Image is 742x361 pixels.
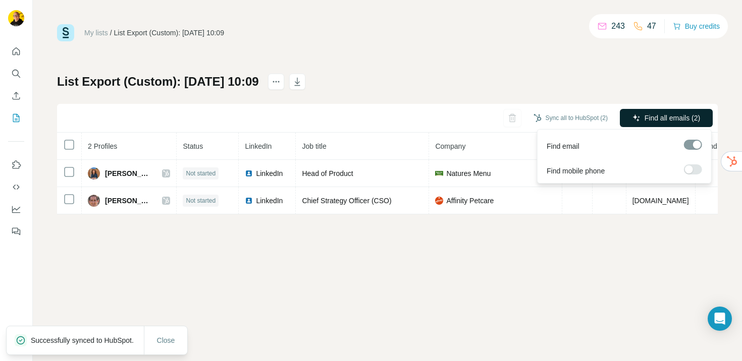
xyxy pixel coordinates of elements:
button: Use Surfe on LinkedIn [8,156,24,174]
span: Find email [547,141,579,151]
button: Search [8,65,24,83]
button: Buy credits [673,19,720,33]
img: Avatar [8,10,24,26]
span: Company [435,142,465,150]
span: Not started [186,169,216,178]
img: LinkedIn logo [245,197,253,205]
span: LinkedIn [245,142,272,150]
span: Head of Product [302,169,353,177]
p: Successfully synced to HubSpot. [31,335,142,345]
button: Use Surfe API [8,178,24,196]
img: company-logo [435,197,443,205]
img: LinkedIn logo [245,169,253,177]
button: Close [150,331,182,349]
span: [PERSON_NAME] [105,168,152,178]
div: List Export (Custom): [DATE] 10:09 [114,28,224,38]
img: Avatar [88,195,100,207]
span: Not started [186,196,216,205]
button: Sync all to HubSpot (2) [526,110,615,126]
img: Avatar [88,167,100,179]
img: company-logo [435,169,443,177]
button: actions [268,74,284,90]
span: Job title [302,142,326,150]
h1: List Export (Custom): [DATE] 10:09 [57,74,259,90]
button: Enrich CSV [8,87,24,105]
span: [DOMAIN_NAME] [632,197,689,205]
span: Natures Menu [446,168,491,178]
span: LinkedIn [256,196,283,206]
span: Landline [702,142,728,150]
span: Find mobile phone [547,166,605,176]
span: 2 Profiles [88,142,117,150]
p: 243 [611,20,625,32]
span: Status [183,142,203,150]
button: My lists [8,109,24,127]
span: Chief Strategy Officer (CSO) [302,197,391,205]
li: / [110,28,112,38]
span: Close [157,335,175,345]
span: Find all emails (2) [645,113,700,123]
span: LinkedIn [256,168,283,178]
button: Feedback [8,222,24,240]
button: Dashboard [8,200,24,218]
div: Open Intercom Messenger [708,307,732,331]
a: My lists [84,29,108,37]
span: Affinity Petcare [446,196,494,206]
button: Find all emails (2) [620,109,713,127]
span: [PERSON_NAME] [105,196,152,206]
p: 47 [647,20,656,32]
button: Quick start [8,42,24,61]
img: Surfe Logo [57,24,74,41]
